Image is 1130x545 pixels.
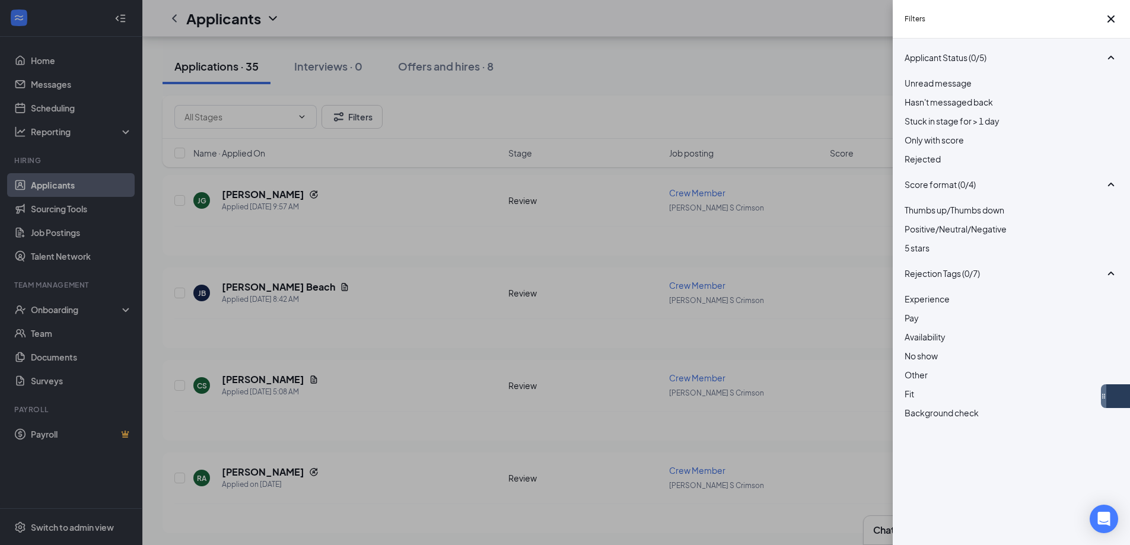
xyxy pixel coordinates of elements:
span: 5 stars [905,243,930,253]
span: Stuck in stage for > 1 day [905,116,1000,126]
span: Unread message [905,78,972,88]
svg: SmallChevronUp [1104,50,1118,65]
div: Open Intercom Messenger [1090,505,1118,533]
span: Positive/Neutral/Negative [905,224,1007,234]
svg: SmallChevronUp [1104,177,1118,192]
span: Only with score [905,135,964,145]
span: Experience [905,294,950,304]
h5: Filters [905,14,925,24]
span: Fit [905,388,914,399]
span: Hasn't messaged back [905,97,993,107]
span: Score format (0/4) [905,178,976,191]
span: Applicant Status (0/5) [905,51,986,64]
span: Other [905,369,928,380]
svg: SmallChevronUp [1104,266,1118,281]
span: Rejection Tags (0/7) [905,267,980,280]
span: Rejected [905,154,941,164]
span: Background check [905,407,979,418]
span: Thumbs up/Thumbs down [905,205,1004,215]
span: No show [905,350,938,361]
span: Pay [905,313,919,323]
svg: Cross [1104,12,1118,26]
span: Availability [905,332,946,342]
